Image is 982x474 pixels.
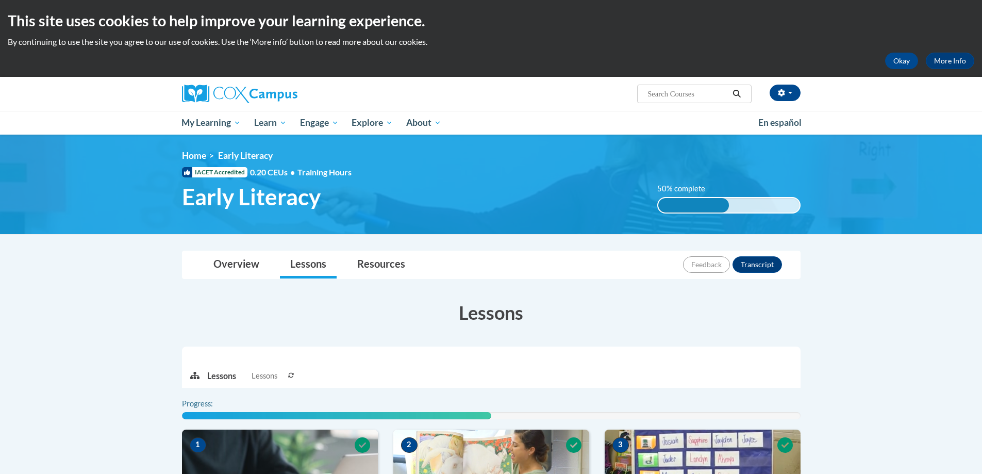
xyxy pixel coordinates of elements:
[182,85,378,103] a: Cox Campus
[352,117,393,129] span: Explore
[218,150,273,161] span: Early Literacy
[400,111,448,135] a: About
[290,167,295,177] span: •
[729,88,744,100] button: Search
[406,117,441,129] span: About
[254,117,287,129] span: Learn
[247,111,293,135] a: Learn
[252,370,277,382] span: Lessons
[182,85,297,103] img: Cox Campus
[300,117,339,129] span: Engage
[646,88,729,100] input: Search Courses
[347,251,415,279] a: Resources
[182,167,247,177] span: IACET Accredited
[885,53,918,69] button: Okay
[280,251,337,279] a: Lessons
[182,150,206,161] a: Home
[182,300,801,325] h3: Lessons
[8,10,974,31] h2: This site uses cookies to help improve your learning experience.
[175,111,248,135] a: My Learning
[8,36,974,47] p: By continuing to use the site you agree to our use of cookies. Use the ‘More info’ button to read...
[182,398,241,410] label: Progress:
[182,183,321,210] span: Early Literacy
[190,437,206,453] span: 1
[181,117,241,129] span: My Learning
[293,111,345,135] a: Engage
[345,111,400,135] a: Explore
[658,198,729,213] div: 50% complete
[612,437,629,453] span: 3
[297,167,352,177] span: Training Hours
[657,183,717,194] label: 50% complete
[758,117,802,128] span: En español
[207,370,236,382] p: Lessons
[401,437,418,453] span: 2
[683,256,730,273] button: Feedback
[752,112,808,134] a: En español
[167,111,816,135] div: Main menu
[203,251,270,279] a: Overview
[733,256,782,273] button: Transcript
[770,85,801,101] button: Account Settings
[250,167,297,178] span: 0.20 CEUs
[926,53,974,69] a: More Info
